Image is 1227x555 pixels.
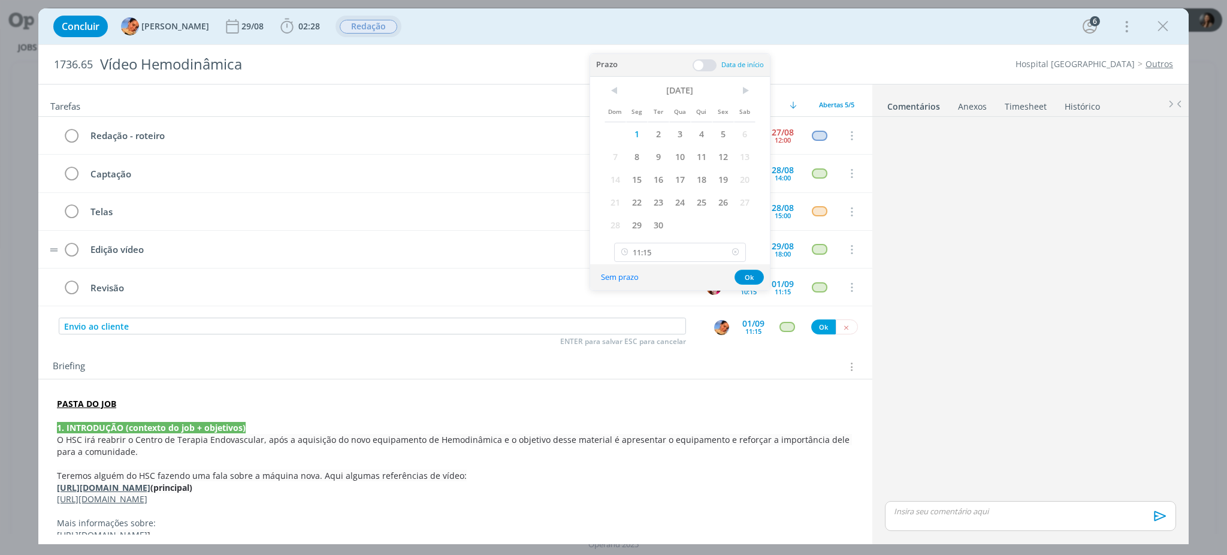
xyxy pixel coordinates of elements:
[626,145,648,168] span: 8
[775,212,791,219] div: 15:00
[626,213,648,236] span: 29
[772,204,794,212] div: 28/08
[1064,95,1101,113] a: Histórico
[57,482,150,493] a: [URL][DOMAIN_NAME]
[764,283,767,291] span: --
[669,145,691,168] span: 10
[648,213,669,236] span: 30
[596,59,618,71] span: Prazo
[121,17,209,35] button: L[PERSON_NAME]
[57,422,246,433] strong: 1. INTRODUÇÃO (contexto do job + objetivos)
[605,191,626,213] span: 21
[669,191,691,213] span: 24
[605,82,626,99] span: <
[57,529,147,541] a: [URL][DOMAIN_NAME]
[241,22,266,31] div: 29/08
[648,145,669,168] span: 9
[775,174,791,181] div: 14:00
[734,191,755,213] span: 27
[277,17,323,36] button: 02:28
[772,166,794,174] div: 28/08
[648,122,669,145] span: 2
[712,99,734,122] span: Sex
[887,95,941,113] a: Comentários
[560,337,686,346] span: ENTER para salvar ESC para cancelar
[298,20,320,32] span: 02:28
[772,128,794,137] div: 27/08
[626,168,648,191] span: 15
[50,98,80,112] span: Tarefas
[1146,58,1173,70] a: Outros
[1004,95,1047,113] a: Timesheet
[735,270,764,285] button: Ok
[38,8,1189,544] div: dialog
[626,99,648,122] span: Seg
[1016,58,1135,70] a: Hospital [GEOGRAPHIC_DATA]
[57,434,852,457] span: O HSC irá reabrir o Centro de Terapia Endovascular, após a aquisição do novo equipamento de Hemod...
[626,191,648,213] span: 22
[742,319,764,328] div: 01/09
[811,319,836,334] button: Ok
[121,17,139,35] img: L
[691,145,712,168] span: 11
[648,191,669,213] span: 23
[57,470,467,481] span: Teremos alguém do HSC fazendo uma fala sobre a máquina nova. Aqui algumas referências de vídeo:
[669,99,691,122] span: Qua
[141,22,209,31] span: [PERSON_NAME]
[57,493,147,505] a: [URL][DOMAIN_NAME]
[691,122,712,145] span: 4
[772,280,794,288] div: 01/09
[734,122,755,145] span: 6
[790,101,797,108] img: arrow-down.svg
[775,251,791,257] div: 18:00
[734,168,755,191] span: 20
[1090,16,1100,26] div: 6
[54,58,93,71] span: 1736.65
[775,137,791,143] div: 12:00
[745,328,761,334] div: 11:15
[626,122,648,145] span: 1
[772,242,794,251] div: 29/08
[626,82,734,99] span: [DATE]
[85,242,695,257] div: Edição vídeo
[85,204,695,219] div: Telas
[734,145,755,168] span: 13
[85,128,695,143] div: Redação - roteiro
[1080,17,1099,36] button: 6
[53,359,85,375] span: Briefing
[712,145,734,168] span: 12
[819,100,854,109] span: Abertas 5/5
[53,16,108,37] button: Concluir
[714,320,729,335] img: L
[714,319,730,336] button: L
[147,529,150,541] span: ]
[958,101,987,113] div: Anexos
[340,20,397,34] span: Redação
[741,288,757,295] div: 10:15
[721,60,764,69] span: Data de início
[669,168,691,191] span: 17
[62,22,99,31] span: Concluir
[605,99,626,122] span: Dom
[669,122,691,145] span: 3
[50,248,58,252] img: drag-icon.svg
[712,191,734,213] span: 26
[57,398,116,409] a: PASTA DO JOB
[734,82,755,99] span: >
[593,269,646,285] button: Sem prazo
[57,517,854,529] p: Mais informações sobre:
[605,145,626,168] span: 7
[605,168,626,191] span: 14
[775,288,791,295] div: 11:15
[85,167,695,182] div: Captação
[691,99,712,122] span: Qui
[734,99,755,122] span: Sab
[150,482,192,493] strong: (principal)
[712,168,734,191] span: 19
[648,168,669,191] span: 16
[691,191,712,213] span: 25
[614,243,746,262] input: Horário
[691,168,712,191] span: 18
[339,19,398,34] button: Redação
